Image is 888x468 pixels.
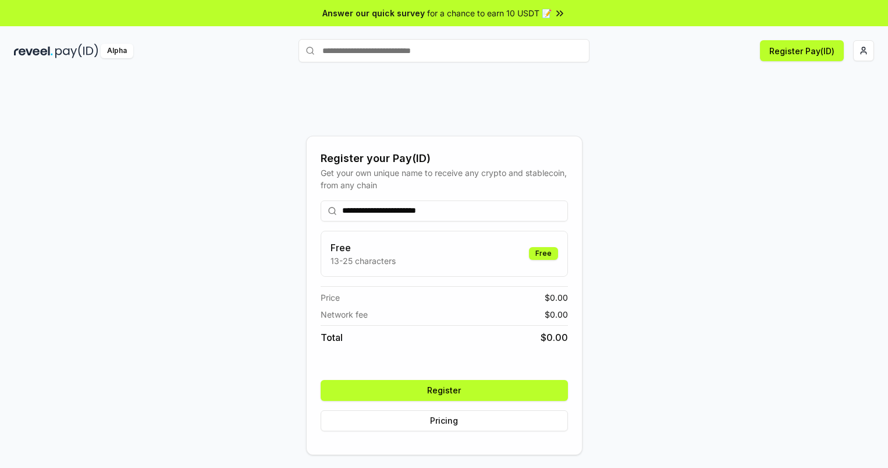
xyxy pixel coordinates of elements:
[321,167,568,191] div: Get your own unique name to receive any crypto and stablecoin, from any chain
[545,308,568,321] span: $ 0.00
[322,7,425,19] span: Answer our quick survey
[321,380,568,401] button: Register
[427,7,552,19] span: for a chance to earn 10 USDT 📝
[545,291,568,304] span: $ 0.00
[529,247,558,260] div: Free
[321,308,368,321] span: Network fee
[14,44,53,58] img: reveel_dark
[321,291,340,304] span: Price
[321,150,568,167] div: Register your Pay(ID)
[321,410,568,431] button: Pricing
[101,44,133,58] div: Alpha
[760,40,844,61] button: Register Pay(ID)
[331,255,396,267] p: 13-25 characters
[541,330,568,344] span: $ 0.00
[331,241,396,255] h3: Free
[321,330,343,344] span: Total
[55,44,98,58] img: pay_id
